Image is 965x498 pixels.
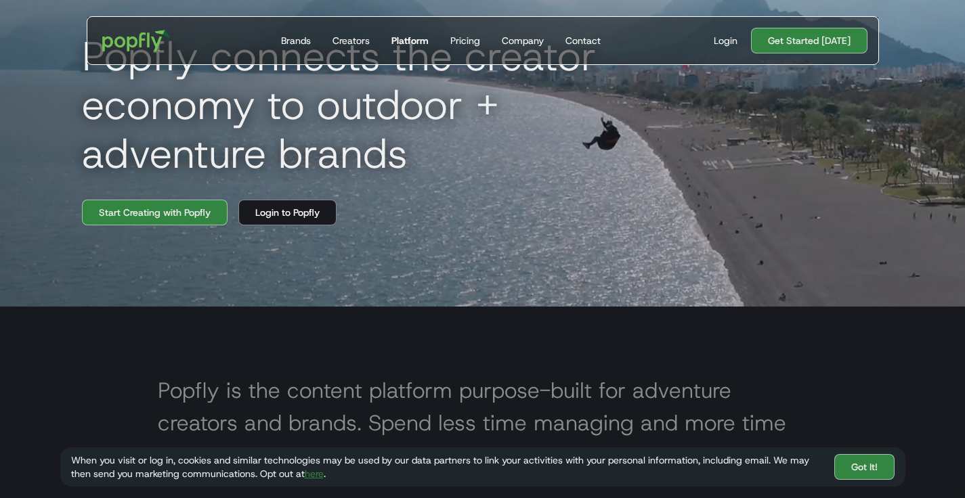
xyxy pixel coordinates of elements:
[158,374,808,472] h2: Popfly is the content platform purpose-built for adventure creators and brands. Spend less time m...
[496,17,549,64] a: Company
[386,17,434,64] a: Platform
[327,17,375,64] a: Creators
[834,454,895,480] a: Got It!
[71,32,681,178] h1: Popfly connects the creator economy to outdoor + adventure brands
[445,17,486,64] a: Pricing
[714,34,737,47] div: Login
[82,200,228,225] a: Start Creating with Popfly
[238,200,337,225] a: Login to Popfly
[281,34,311,47] div: Brands
[502,34,544,47] div: Company
[708,34,743,47] a: Login
[276,17,316,64] a: Brands
[450,34,480,47] div: Pricing
[560,17,606,64] a: Contact
[71,453,823,480] div: When you visit or log in, cookies and similar technologies may be used by our data partners to li...
[305,468,324,480] a: here
[565,34,601,47] div: Contact
[93,20,180,61] a: home
[333,34,370,47] div: Creators
[751,28,867,53] a: Get Started [DATE]
[391,34,429,47] div: Platform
